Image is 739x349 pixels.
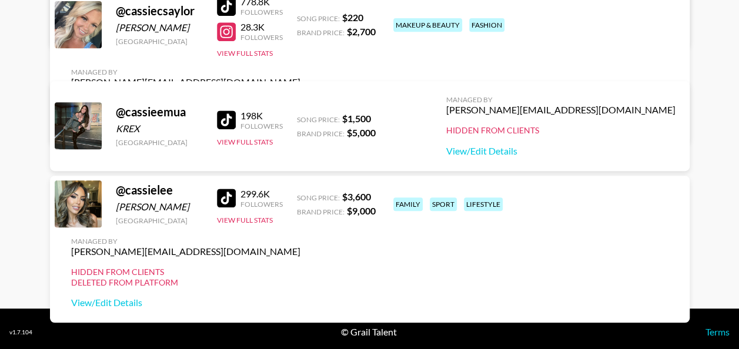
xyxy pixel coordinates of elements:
div: @ cassiecsaylor [116,4,203,18]
div: [GEOGRAPHIC_DATA] [116,37,203,46]
div: [GEOGRAPHIC_DATA] [116,216,203,225]
div: sport [430,197,457,211]
div: v 1.7.104 [9,328,32,336]
span: Song Price: [297,193,340,202]
div: Followers [240,8,283,16]
button: View Full Stats [217,216,273,224]
span: Song Price: [297,115,340,124]
div: Managed By [71,68,300,76]
div: Followers [240,33,283,42]
div: @ cassielee [116,183,203,197]
div: Hidden from Clients [446,125,676,136]
div: fashion [469,18,504,32]
strong: $ 220 [342,12,363,23]
strong: $ 9,000 [347,205,376,216]
div: [PERSON_NAME] [116,22,203,33]
div: Followers [240,200,283,209]
div: [PERSON_NAME][EMAIL_ADDRESS][DOMAIN_NAME] [446,104,676,116]
div: 299.6K [240,188,283,200]
span: Brand Price: [297,28,345,37]
button: View Full Stats [217,137,273,146]
div: © Grail Talent [341,326,397,338]
div: [PERSON_NAME][EMAIL_ADDRESS][DOMAIN_NAME] [71,246,300,257]
div: [PERSON_NAME] [116,201,203,213]
button: View Full Stats [217,49,273,58]
strong: $ 2,700 [347,26,376,37]
strong: $ 3,600 [342,191,371,202]
a: View/Edit Details [446,145,676,157]
strong: $ 1,500 [342,113,371,124]
div: Followers [240,122,283,130]
div: Managed By [446,95,676,104]
span: Brand Price: [297,129,345,138]
div: Managed By [71,237,300,246]
span: Song Price: [297,14,340,23]
div: [GEOGRAPHIC_DATA] [116,138,203,147]
div: family [393,197,423,211]
div: [PERSON_NAME][EMAIL_ADDRESS][DOMAIN_NAME] [71,76,300,88]
div: lifestyle [464,197,503,211]
a: View/Edit Details [71,297,300,308]
span: Brand Price: [297,207,345,216]
div: 198K [240,110,283,122]
strong: $ 5,000 [347,127,376,138]
a: Terms [705,326,730,337]
div: makeup & beauty [393,18,462,32]
div: Hidden from Clients [71,267,300,277]
div: Deleted from Platform [71,277,300,288]
div: @ cassieemua [116,105,203,119]
div: KREX [116,123,203,135]
div: 28.3K [240,21,283,33]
